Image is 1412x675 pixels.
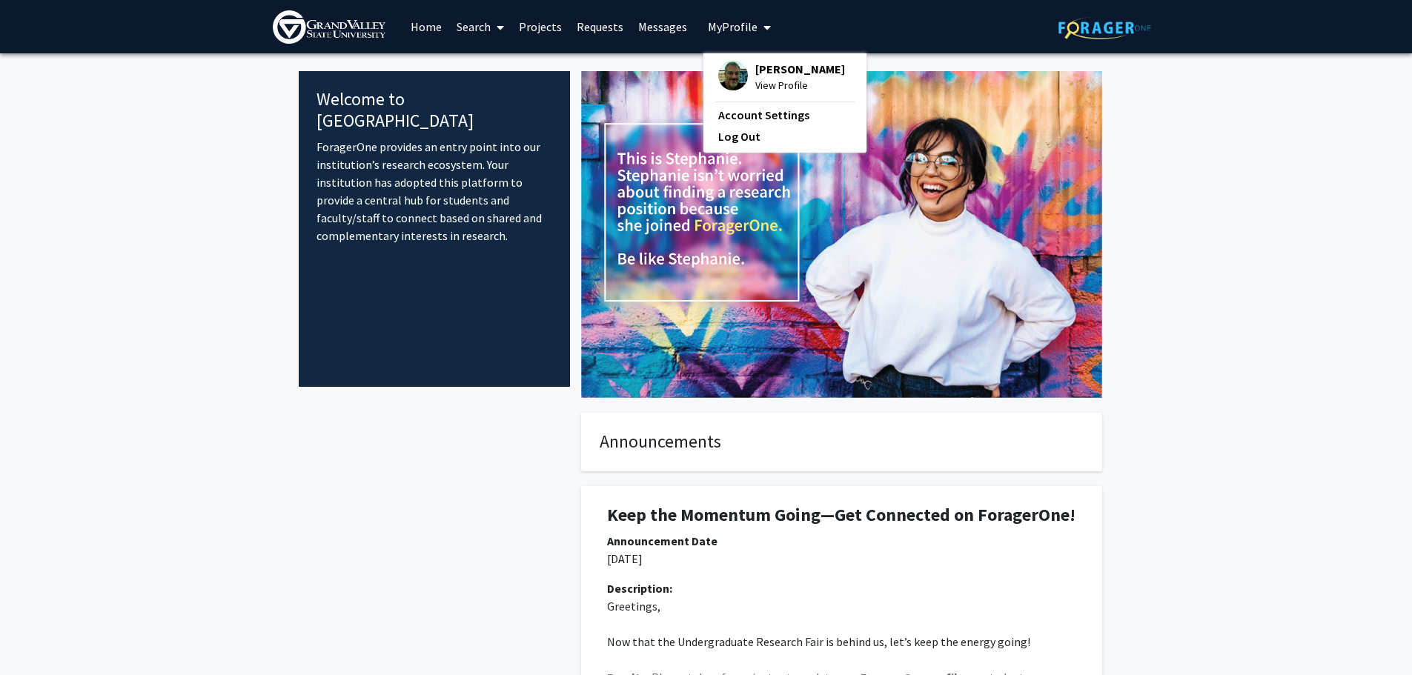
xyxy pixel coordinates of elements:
span: [PERSON_NAME] [755,61,845,77]
div: Profile Picture[PERSON_NAME]View Profile [718,61,845,93]
a: Projects [511,1,569,53]
p: Greetings, [607,597,1076,615]
a: Account Settings [718,106,852,124]
a: Home [403,1,449,53]
img: Grand Valley State University Logo [273,10,385,44]
a: Requests [569,1,631,53]
img: Profile Picture [718,61,748,90]
a: Log Out [718,127,852,145]
span: My Profile [708,19,758,34]
div: Description: [607,579,1076,597]
h4: Welcome to [GEOGRAPHIC_DATA] [316,89,553,132]
img: ForagerOne Logo [1058,16,1151,39]
h1: Keep the Momentum Going—Get Connected on ForagerOne! [607,505,1076,526]
h4: Announcements [600,431,1084,453]
img: Cover Image [581,71,1102,398]
div: Announcement Date [607,532,1076,550]
p: ForagerOne provides an entry point into our institution’s research ecosystem. Your institution ha... [316,138,553,245]
a: Search [449,1,511,53]
p: Now that the Undergraduate Research Fair is behind us, let’s keep the energy going! [607,633,1076,651]
iframe: Chat [11,608,63,664]
span: View Profile [755,77,845,93]
p: [DATE] [607,550,1076,568]
a: Messages [631,1,695,53]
